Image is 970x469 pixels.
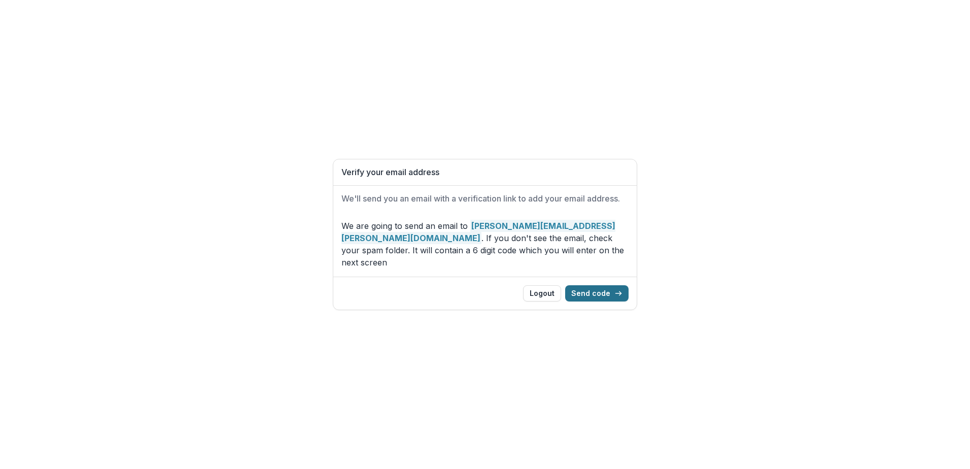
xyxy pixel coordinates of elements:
[341,194,629,204] h2: We'll send you an email with a verification link to add your email address.
[341,167,629,177] h1: Verify your email address
[341,220,629,269] p: We are going to send an email to . If you don't see the email, check your spam folder. It will co...
[523,285,561,301] button: Logout
[341,220,615,244] strong: [PERSON_NAME][EMAIL_ADDRESS][PERSON_NAME][DOMAIN_NAME]
[565,285,629,301] button: Send code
